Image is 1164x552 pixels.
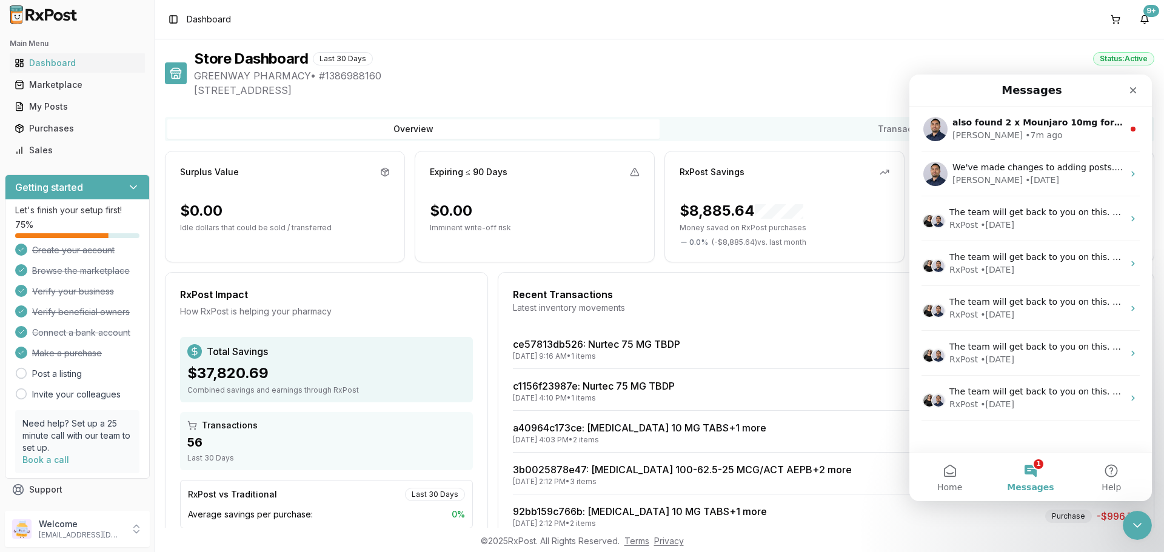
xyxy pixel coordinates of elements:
div: • [DATE] [71,234,105,247]
div: [DATE] 4:03 PM • 2 items [513,435,766,445]
span: ( - $8,885.64 ) vs. last month [712,238,806,247]
img: Manuel avatar [22,184,36,199]
span: -$996.73 [1097,509,1139,524]
div: Marketplace [15,79,140,91]
span: The team will get back to you on this. Our usual reply time is a few hours. [40,178,355,187]
span: 75 % [15,219,33,231]
p: Need help? Set up a 25 minute call with our team to set up. [22,417,132,454]
a: c1156f23987e: Nurtec 75 MG TBDP [513,380,675,392]
div: Last 30 Days [405,488,465,501]
div: RxPost [40,189,69,202]
button: Transactions [660,119,1152,139]
div: [DATE] 9:16 AM • 1 items [513,351,680,361]
span: Total Savings [207,344,268,359]
div: [PERSON_NAME] [43,99,113,112]
a: Terms [624,536,649,546]
a: Purchases [10,118,145,139]
h3: Getting started [15,180,83,195]
h1: Store Dashboard [194,49,308,68]
img: User avatar [12,519,32,539]
nav: breadcrumb [187,13,231,25]
a: Privacy [654,536,684,546]
a: Post a listing [32,368,82,380]
img: Profile image for Manuel [14,87,38,111]
div: Status: Active [1093,52,1154,65]
img: Rachel avatar [13,139,27,154]
span: Verify beneficial owners [32,306,130,318]
div: • [DATE] [71,189,105,202]
p: Idle dollars that could be sold / transferred [180,223,390,233]
span: Messages [98,408,144,417]
img: Rachel avatar [13,184,27,199]
img: Rachel avatar [13,274,27,288]
span: [STREET_ADDRESS] [194,83,1154,98]
div: [PERSON_NAME] [43,55,113,67]
div: Sales [15,144,140,156]
img: Manuel avatar [22,229,36,244]
span: Browse the marketplace [32,265,130,277]
img: RxPost Logo [5,5,82,24]
button: Marketplace [5,75,150,95]
p: Let's finish your setup first! [15,204,139,216]
div: Expiring ≤ 90 Days [430,166,507,178]
div: [DATE] 2:12 PM • 2 items [513,519,767,528]
div: [DATE] 2:12 PM • 3 items [513,477,852,487]
div: • [DATE] [116,99,150,112]
span: Verify your business [32,285,114,298]
span: The team will get back to you on this. Our usual reply time is a few hours. [40,312,355,322]
div: RxPost [40,144,69,157]
span: The team will get back to you on this. Our usual reply time is a few hours. [40,133,355,142]
div: Latest inventory movements [513,302,1139,314]
iframe: Intercom live chat [1123,511,1152,540]
span: Create your account [32,244,115,256]
div: Purchase [1045,510,1092,523]
a: Book a call [22,454,69,465]
span: Help [192,408,212,417]
span: GREENWAY PHARMACY • # 1386988160 [194,68,1154,83]
div: Last 30 Days [313,52,373,65]
div: Dashboard [15,57,140,69]
div: • [DATE] [71,279,105,291]
a: 3b0025878e47: [MEDICAL_DATA] 100-62.5-25 MCG/ACT AEPB+2 more [513,464,852,476]
div: Purchases [15,122,140,135]
span: The team will get back to you on this. Our usual reply time is a few hours. [40,267,355,277]
img: Manuel avatar [22,274,36,288]
div: RxPost Impact [180,287,473,302]
span: also found 2 x Mounjaro 10mg for $950 each and 1 x [MEDICAL_DATA] 3mg $900 [43,43,427,53]
img: Manuel avatar [22,139,36,154]
div: RxPost vs Traditional [188,488,277,500]
p: Imminent write-off risk [430,223,640,233]
p: [EMAIL_ADDRESS][DOMAIN_NAME] [39,530,123,540]
div: [DATE] 4:10 PM • 1 items [513,393,675,403]
div: My Posts [15,101,140,113]
div: • [DATE] [71,144,105,157]
span: Dashboard [187,13,231,25]
div: $37,820.69 [187,364,466,383]
div: • [DATE] [71,324,105,336]
div: $8,885.64 [680,201,803,221]
div: Combined savings and earnings through RxPost [187,385,466,395]
a: Marketplace [10,74,145,96]
a: ce57813db526: Nurtec 75 MG TBDP [513,338,680,350]
span: We've made changes to adding posts. Contact our team if you need assistance. [43,88,383,98]
span: Make a purchase [32,347,102,359]
iframe: Intercom live chat [909,75,1152,501]
a: My Posts [10,96,145,118]
img: Manuel avatar [22,319,36,333]
button: Dashboard [5,53,150,73]
div: RxPost Savings [680,166,744,178]
button: Support [5,479,150,500]
div: Surplus Value [180,166,239,178]
div: How RxPost is helping your pharmacy [180,305,473,318]
span: Feedback [29,505,70,517]
span: Transactions [202,419,258,431]
span: Home [28,408,53,417]
div: RxPost [40,279,69,291]
a: Dashboard [10,52,145,74]
p: Money saved on RxPost purchases [680,223,889,233]
div: RxPost [40,234,69,247]
button: Feedback [5,500,150,522]
img: Rachel avatar [13,319,27,333]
